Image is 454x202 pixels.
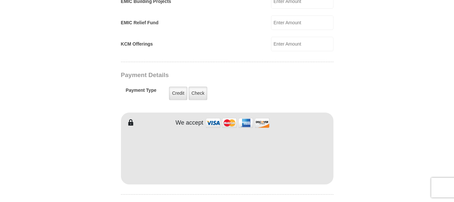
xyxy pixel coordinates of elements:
[121,19,159,26] label: EMIC Relief Fund
[205,116,270,130] img: credit cards accepted
[271,37,333,51] input: Enter Amount
[126,88,157,96] h5: Payment Type
[121,71,288,79] h3: Payment Details
[176,119,203,127] h4: We accept
[189,87,208,100] label: Check
[121,41,153,48] label: KCM Offerings
[271,15,333,30] input: Enter Amount
[169,87,187,100] label: Credit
